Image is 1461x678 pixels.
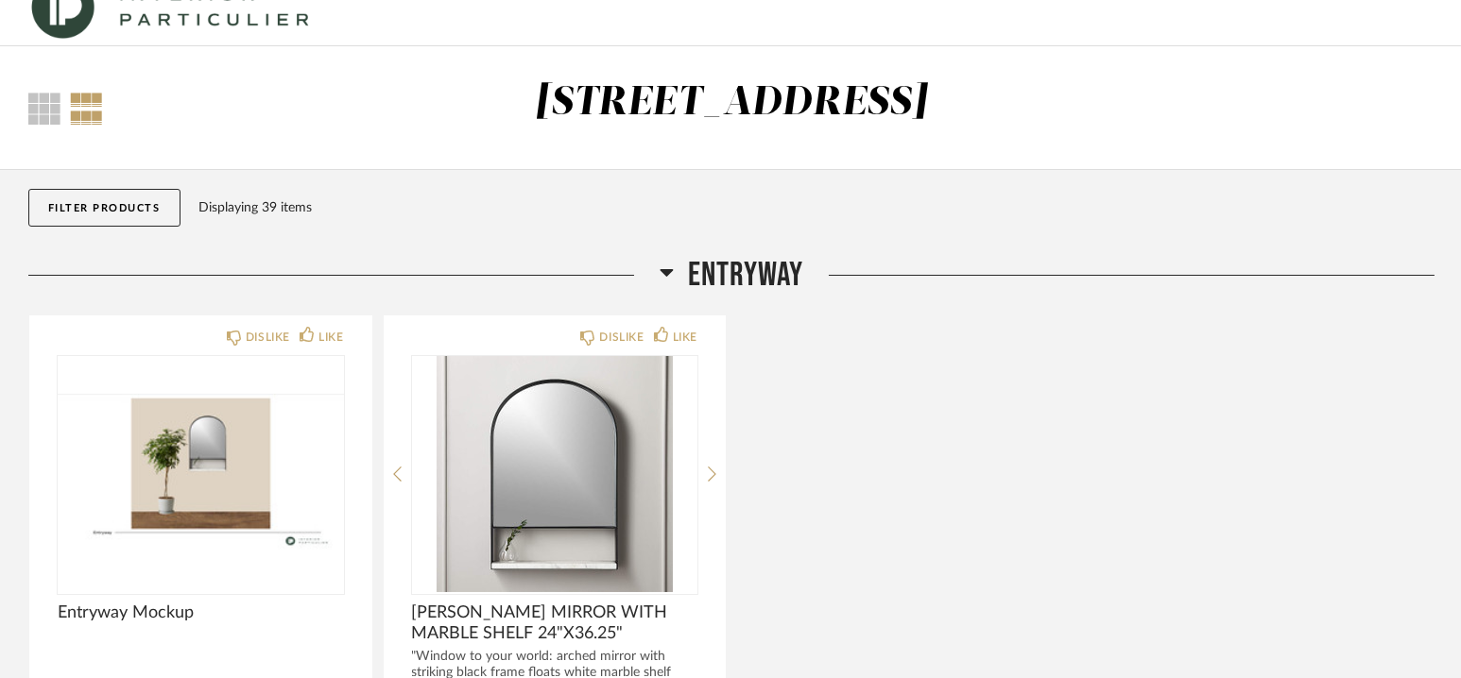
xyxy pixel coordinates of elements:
[318,328,343,347] div: LIKE
[58,356,344,592] img: undefined
[58,602,344,623] span: Entryway Mockup
[246,328,290,347] div: DISLIKE
[28,189,180,227] button: Filter Products
[599,328,644,347] div: DISLIKE
[412,356,698,592] img: undefined
[535,83,927,123] div: [STREET_ADDRESS]
[199,197,1426,218] div: Displaying 39 items
[412,602,698,644] span: [PERSON_NAME] MIRROR WITH MARBLE SHELF 24"X36.25"
[688,255,803,296] span: Entryway
[673,328,697,347] div: LIKE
